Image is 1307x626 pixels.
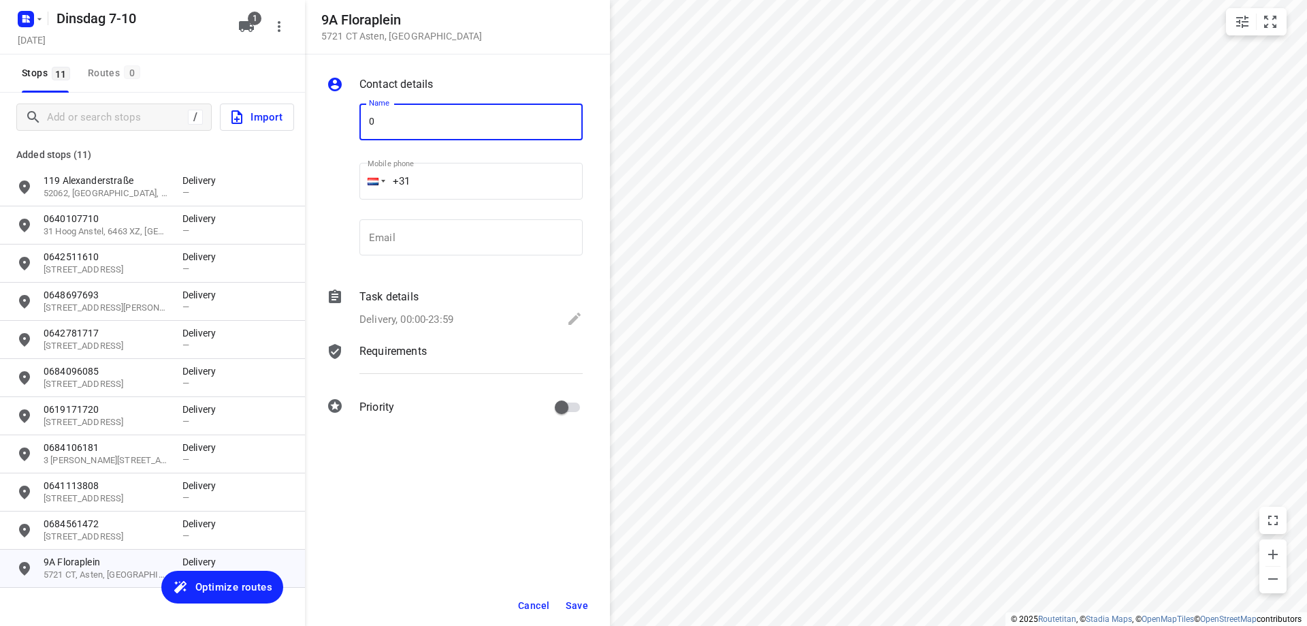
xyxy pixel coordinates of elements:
[182,340,189,350] span: —
[44,326,169,340] p: 0642781717
[327,289,583,330] div: Task detailsDelivery, 00:00-23:59
[182,555,223,569] p: Delivery
[182,302,189,312] span: —
[44,492,169,505] p: 56 Beethovenstraat, 6044 PZ, Roermond, NL
[359,289,419,305] p: Task details
[182,441,223,454] p: Delivery
[518,600,549,611] span: Cancel
[88,65,144,82] div: Routes
[229,108,283,126] span: Import
[22,65,74,82] span: Stops
[44,569,169,582] p: 5721 CT, Asten, [GEOGRAPHIC_DATA]
[44,212,169,225] p: 0640107710
[44,250,169,264] p: 0642511610
[182,454,189,465] span: —
[182,531,189,541] span: —
[44,403,169,416] p: 0619171720
[321,31,482,42] p: 5721 CT Asten , [GEOGRAPHIC_DATA]
[182,403,223,416] p: Delivery
[359,163,583,200] input: 1 (702) 123-4567
[359,76,433,93] p: Contact details
[560,593,594,618] button: Save
[513,593,555,618] button: Cancel
[44,531,169,544] p: 16 Esdoornstraat, 5342 XE, Oss, NL
[182,378,189,388] span: —
[566,311,583,327] svg: Edit
[188,110,203,125] div: /
[182,174,223,187] p: Delivery
[359,343,427,360] p: Requirements
[1038,614,1076,624] a: Routetitan
[1226,8,1287,35] div: small contained button group
[44,288,169,302] p: 0648697693
[182,326,223,340] p: Delivery
[44,225,169,238] p: 31 Hoog Anstel, 6463 XZ, [GEOGRAPHIC_DATA], [GEOGRAPHIC_DATA]
[233,13,260,40] button: 1
[161,571,283,604] button: Optimize routes
[182,187,189,198] span: —
[16,146,289,163] p: Added stops (11)
[44,174,169,187] p: 119 Alexanderstraße
[47,107,188,128] input: Add or search stops
[321,12,482,28] h5: 9A Floraplein
[265,13,293,40] button: More
[44,454,169,467] p: 3 [PERSON_NAME][STREET_ADDRESS]
[195,578,272,596] span: Optimize routes
[220,104,294,131] button: Import
[327,343,583,384] div: Requirements
[327,76,583,95] div: Contact details
[1086,614,1132,624] a: Stadia Maps
[182,416,189,426] span: —
[51,7,227,29] h5: Dinsdag 7-10
[1229,8,1256,35] button: Map settings
[182,517,223,531] p: Delivery
[44,378,169,391] p: [STREET_ADDRESS]
[44,340,169,353] p: 143 Mexicodreef, 3563 RK, Utrecht, NL
[182,250,223,264] p: Delivery
[44,441,169,454] p: 0684106181
[44,302,169,315] p: [STREET_ADDRESS][PERSON_NAME]
[44,555,169,569] p: 9A Floraplein
[182,479,223,492] p: Delivery
[566,600,588,611] span: Save
[44,416,169,429] p: [STREET_ADDRESS]
[182,569,189,579] span: —
[1200,614,1257,624] a: OpenStreetMap
[44,517,169,531] p: 0684561472
[182,288,223,302] p: Delivery
[359,312,453,328] p: Delivery, 00:00-23:59
[182,225,189,236] span: —
[44,187,169,200] p: 52062, [GEOGRAPHIC_DATA], [GEOGRAPHIC_DATA]
[368,160,414,168] label: Mobile phone
[182,212,223,225] p: Delivery
[359,399,394,416] p: Priority
[182,364,223,378] p: Delivery
[1257,8,1284,35] button: Fit zoom
[44,364,169,378] p: 0684096085
[12,32,51,48] h5: Project date
[124,65,140,79] span: 0
[182,264,189,274] span: —
[44,479,169,492] p: 0641113808
[44,264,169,277] p: 96 Boterstraat, 5341 GK, Oss, NL
[359,163,385,200] div: Netherlands: + 31
[1011,614,1302,624] li: © 2025 , © , © © contributors
[1142,614,1194,624] a: OpenMapTiles
[212,104,294,131] a: Import
[248,12,261,25] span: 1
[52,67,70,80] span: 11
[182,492,189,503] span: —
